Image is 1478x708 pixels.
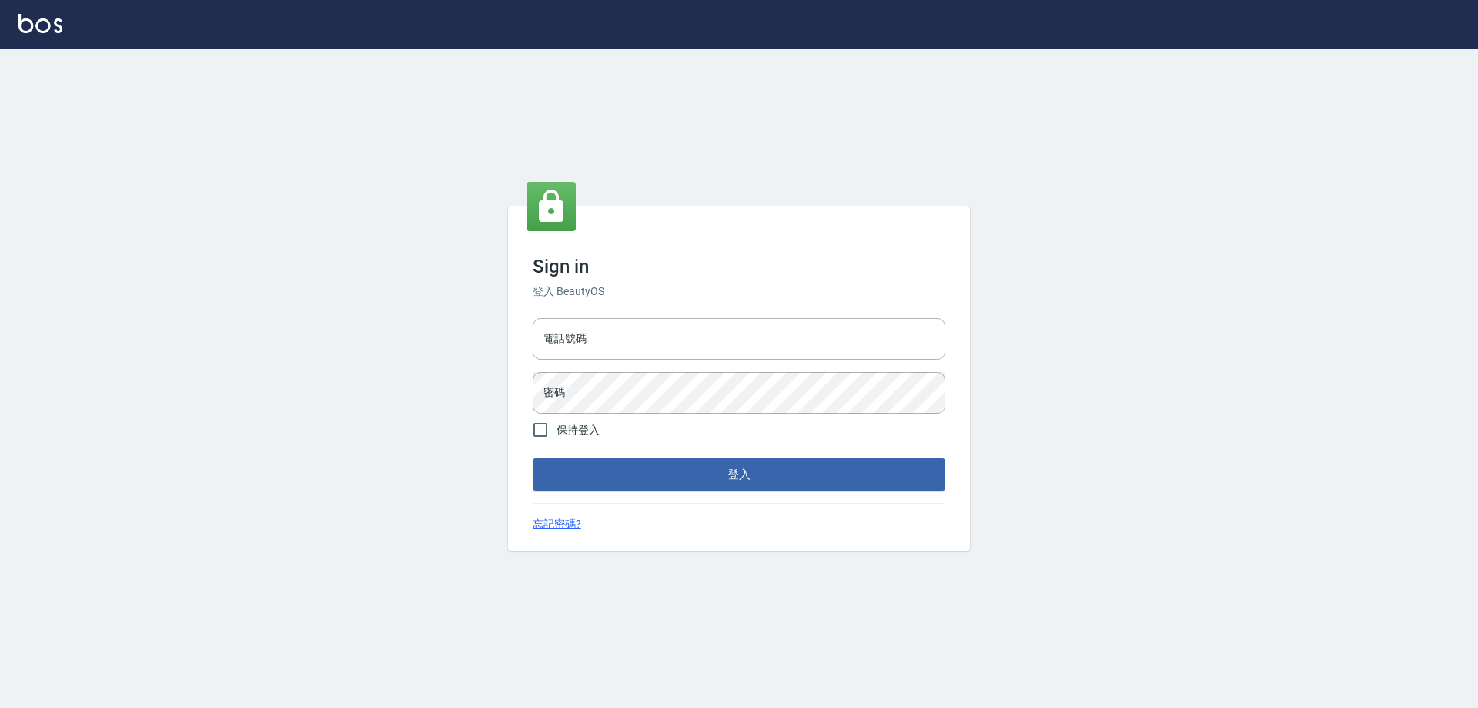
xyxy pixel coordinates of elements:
a: 忘記密碼? [533,516,581,532]
button: 登入 [533,458,945,491]
h6: 登入 BeautyOS [533,284,945,300]
img: Logo [18,14,62,33]
span: 保持登入 [557,422,600,438]
h3: Sign in [533,256,945,277]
